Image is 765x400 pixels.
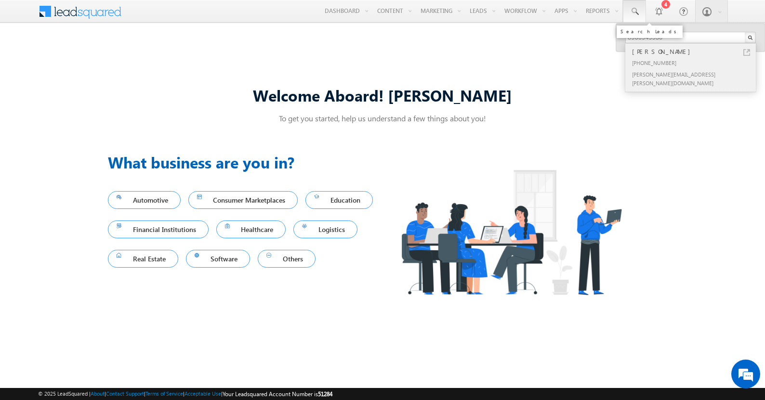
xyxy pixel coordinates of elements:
[108,151,382,174] h3: What business are you in?
[302,223,349,236] span: Logistics
[195,252,242,265] span: Software
[225,223,277,236] span: Healthcare
[630,57,759,68] div: [PHONE_NUMBER]
[117,252,170,265] span: Real Estate
[117,194,172,206] span: Automotive
[223,390,332,398] span: Your Leadsquared Account Number is
[318,390,332,398] span: 51284
[630,68,759,89] div: [PERSON_NAME][EMAIL_ADDRESS][PERSON_NAME][DOMAIN_NAME]
[620,28,679,34] div: Search Leads
[625,32,756,43] input: Search Leads
[382,151,640,314] img: Industry.png
[38,389,332,399] span: © 2025 LeadSquared | | | | |
[91,390,105,397] a: About
[266,252,307,265] span: Others
[185,390,221,397] a: Acceptable Use
[106,390,144,397] a: Contact Support
[117,223,200,236] span: Financial Institutions
[145,390,183,397] a: Terms of Service
[314,194,364,206] span: Education
[630,46,759,57] div: [PERSON_NAME]
[108,113,657,123] p: To get you started, help us understand a few things about you!
[197,194,290,206] span: Consumer Marketplaces
[108,85,657,105] div: Welcome Aboard! [PERSON_NAME]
